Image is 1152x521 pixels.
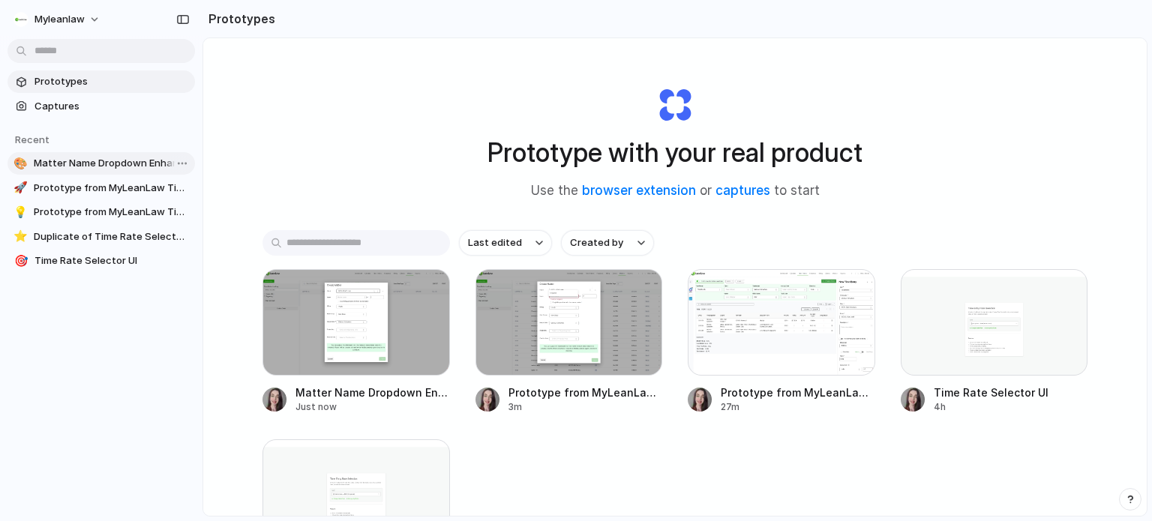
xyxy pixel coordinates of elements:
a: Time Rate Selector UITime Rate Selector UI4h [901,269,1088,414]
span: Prototype from MyLeanLaw Time Capture 2 [34,181,189,196]
span: Matter Name Dropdown Enhancement [295,385,450,400]
a: Captures [7,95,195,118]
span: Created by [570,235,623,250]
span: Prototypes [34,74,189,89]
a: 🎯Time Rate Selector UI [7,250,195,272]
button: Last edited [459,230,552,256]
a: Matter Name Dropdown EnhancementMatter Name Dropdown EnhancementJust now [262,269,450,414]
span: Use the or to start [531,181,820,201]
div: 27m [721,400,875,414]
a: Prototype from MyLeanLaw Time CapturePrototype from MyLeanLaw Time Capture27m [688,269,875,414]
a: Prototypes [7,70,195,93]
a: 🚀Prototype from MyLeanLaw Time Capture 2 [7,177,195,199]
a: captures [715,183,770,198]
button: myleanlaw [7,7,108,31]
button: Created by [561,230,654,256]
a: 💡Prototype from MyLeanLaw Time Capture [7,201,195,223]
span: Time Rate Selector UI [34,253,189,268]
a: 🎨Matter Name Dropdown Enhancement [7,152,195,175]
div: 3m [508,400,663,414]
div: Just now [295,400,450,414]
span: Time Rate Selector UI [934,385,1088,400]
span: Prototype from MyLeanLaw Time Capture [34,205,189,220]
a: ⭐Duplicate of Time Rate Selector UI [7,226,195,248]
span: Duplicate of Time Rate Selector UI [34,229,189,244]
h2: Prototypes [202,10,275,28]
div: 🎯 [13,253,28,268]
div: 💡 [13,205,28,220]
span: Prototype from MyLeanLaw Time Capture [721,385,875,400]
div: ⭐ [13,229,28,244]
span: Captures [34,99,189,114]
a: browser extension [582,183,696,198]
span: Recent [15,133,49,145]
div: 🎨 [13,156,28,171]
span: Last edited [468,235,522,250]
div: 🚀 [13,181,28,196]
h1: Prototype with your real product [487,133,862,172]
span: Prototype from MyLeanLaw Time Capture 2 [508,385,663,400]
span: myleanlaw [34,12,85,27]
span: Matter Name Dropdown Enhancement [34,156,189,171]
div: 4h [934,400,1088,414]
a: Prototype from MyLeanLaw Time Capture 2Prototype from MyLeanLaw Time Capture 23m [475,269,663,414]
